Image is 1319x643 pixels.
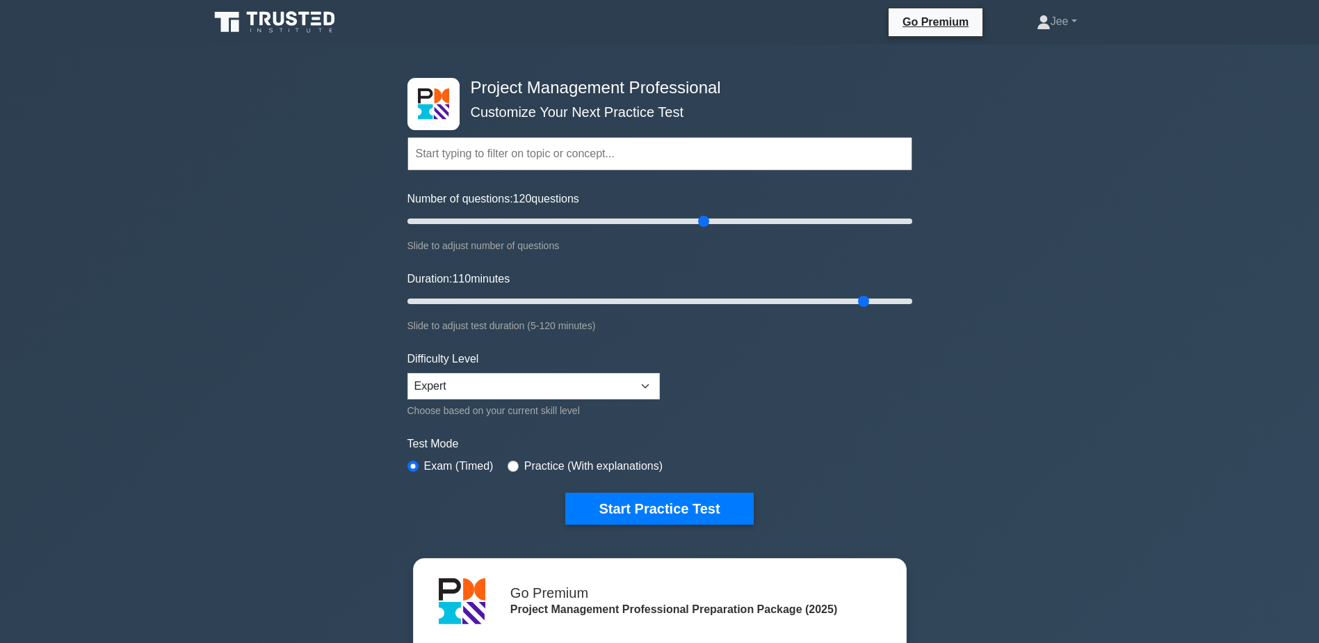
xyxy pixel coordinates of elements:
[407,137,912,170] input: Start typing to filter on topic or concept...
[407,402,660,419] div: Choose based on your current skill level
[1003,8,1110,35] a: Jee
[407,191,579,207] label: Number of questions: questions
[407,271,510,287] label: Duration: minutes
[524,458,663,475] label: Practice (With explanations)
[513,193,532,205] span: 120
[407,351,479,367] label: Difficulty Level
[894,13,977,31] a: Go Premium
[407,317,912,334] div: Slide to adjust test duration (5-120 minutes)
[407,436,912,452] label: Test Mode
[424,458,494,475] label: Exam (Timed)
[465,78,844,98] h4: Project Management Professional
[407,237,912,254] div: Slide to adjust number of questions
[452,273,471,285] span: 110
[565,493,753,525] button: Start Practice Test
